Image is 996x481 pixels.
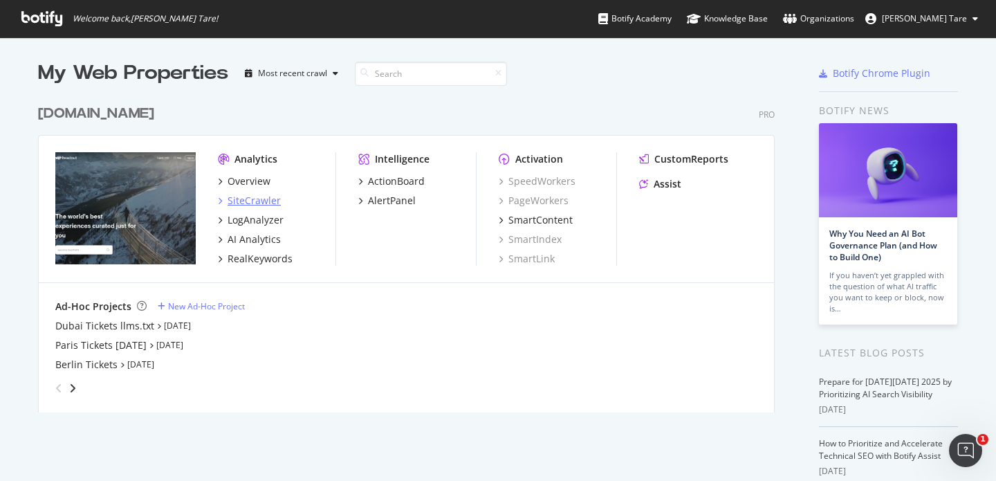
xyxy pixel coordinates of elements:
[228,252,293,266] div: RealKeywords
[234,152,277,166] div: Analytics
[783,12,854,26] div: Organizations
[38,104,154,124] div: [DOMAIN_NAME]
[50,377,68,399] div: angle-left
[228,233,281,246] div: AI Analytics
[819,345,958,361] div: Latest Blog Posts
[168,300,245,312] div: New Ad-Hoc Project
[164,320,191,332] a: [DATE]
[228,213,284,227] div: LogAnalyzer
[218,233,281,246] a: AI Analytics
[68,381,77,395] div: angle-right
[218,252,293,266] a: RealKeywords
[368,174,425,188] div: ActionBoard
[375,152,430,166] div: Intelligence
[38,87,786,412] div: grid
[499,252,555,266] a: SmartLink
[819,103,958,118] div: Botify news
[218,194,281,208] a: SiteCrawler
[55,152,196,264] img: headout.com
[949,434,982,467] iframe: Intercom live chat
[258,69,327,78] div: Most recent crawl
[819,465,958,478] div: [DATE]
[158,300,245,312] a: New Ad-Hoc Project
[73,13,218,24] span: Welcome back, [PERSON_NAME] Tare !
[368,194,416,208] div: AlertPanel
[355,62,507,86] input: Search
[819,403,958,416] div: [DATE]
[228,194,281,208] div: SiteCrawler
[687,12,768,26] div: Knowledge Base
[833,66,930,80] div: Botify Chrome Plugin
[358,194,416,208] a: AlertPanel
[639,152,728,166] a: CustomReports
[508,213,573,227] div: SmartContent
[499,233,562,246] a: SmartIndex
[829,228,937,263] a: Why You Need an AI Bot Governance Plan (and How to Build One)
[654,152,728,166] div: CustomReports
[654,177,681,191] div: Assist
[38,104,160,124] a: [DOMAIN_NAME]
[882,12,967,24] span: Advait Tare
[598,12,672,26] div: Botify Academy
[358,174,425,188] a: ActionBoard
[218,174,270,188] a: Overview
[55,319,154,333] a: Dubai Tickets llms.txt
[239,62,344,84] button: Most recent crawl
[515,152,563,166] div: Activation
[55,300,131,314] div: Ad-Hoc Projects
[55,358,118,372] a: Berlin Tickets
[819,66,930,80] a: Botify Chrome Plugin
[228,174,270,188] div: Overview
[156,339,183,351] a: [DATE]
[38,60,228,87] div: My Web Properties
[639,177,681,191] a: Assist
[819,123,957,217] img: Why You Need an AI Bot Governance Plan (and How to Build One)
[218,213,284,227] a: LogAnalyzer
[759,109,775,120] div: Pro
[977,434,988,445] span: 1
[127,359,154,370] a: [DATE]
[499,194,569,208] a: PageWorkers
[819,376,952,400] a: Prepare for [DATE][DATE] 2025 by Prioritizing AI Search Visibility
[499,213,573,227] a: SmartContent
[829,270,947,314] div: If you haven’t yet grappled with the question of what AI traffic you want to keep or block, now is…
[854,8,989,30] button: [PERSON_NAME] Tare
[499,174,575,188] a: SpeedWorkers
[55,338,147,352] a: Paris Tickets [DATE]
[819,437,943,462] a: How to Prioritize and Accelerate Technical SEO with Botify Assist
